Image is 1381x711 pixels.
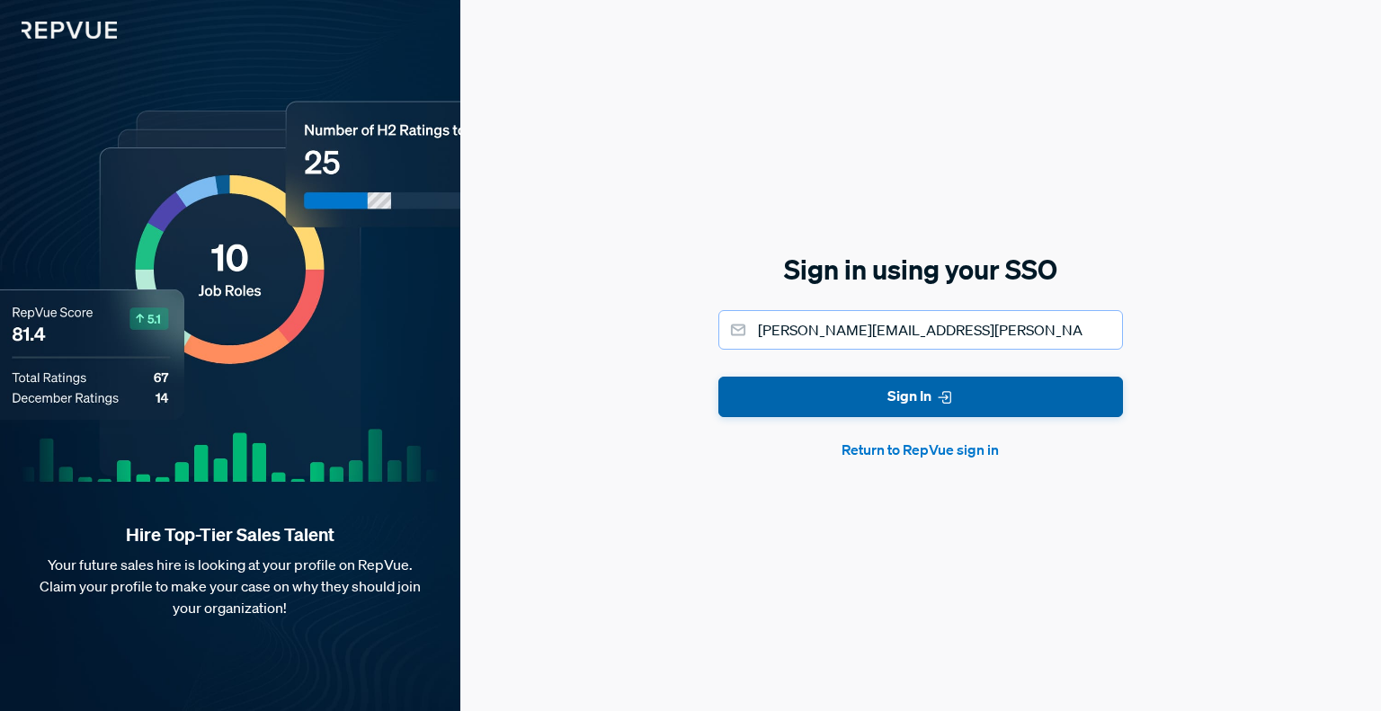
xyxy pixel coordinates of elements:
p: Your future sales hire is looking at your profile on RepVue. Claim your profile to make your case... [29,554,432,618]
button: Sign In [718,377,1123,417]
input: Email address [718,310,1123,350]
strong: Hire Top-Tier Sales Talent [29,523,432,547]
button: Return to RepVue sign in [718,439,1123,460]
h5: Sign in using your SSO [718,251,1123,289]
